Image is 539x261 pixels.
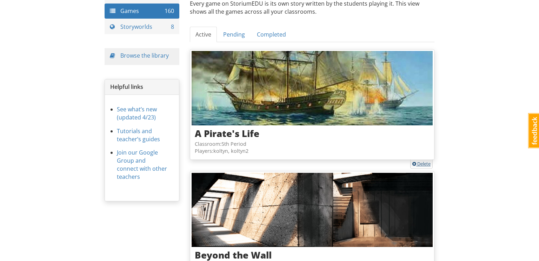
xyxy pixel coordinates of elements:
[165,7,174,15] span: 160
[190,27,217,43] a: Active
[192,173,433,247] img: A modern hallway, made from concrete and fashioned with strange angles.
[117,127,160,143] a: Tutorials and teacher’s guides
[218,27,251,43] a: Pending
[117,105,157,121] a: See what’s new (updated 4/23)
[412,161,431,167] a: Delete
[195,141,430,155] p: Classroom: 5th Period Players: koltyn, koltyn2
[105,19,179,34] a: Storyworlds 8
[105,79,179,95] div: Helpful links
[251,27,292,43] a: Completed
[195,129,430,139] h3: A Pirate's Life
[195,250,430,260] h3: Beyond the Wall
[120,52,169,59] a: Browse the library
[171,23,174,31] span: 8
[105,4,179,19] a: Games 160
[192,51,433,125] img: cc06glfvm1aoxssbtwa0.jpg
[117,149,167,181] a: Join our Google Group and connect with other teachers
[190,49,435,159] a: A Pirate's LifeClassroom:5th PeriodPlayers:koltyn, koltyn2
